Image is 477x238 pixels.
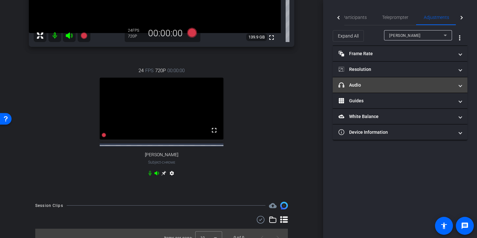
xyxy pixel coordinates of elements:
[144,28,187,39] div: 00:00:00
[268,34,275,41] mat-icon: fullscreen
[333,109,467,124] mat-expansion-panel-header: White Balance
[339,98,454,104] mat-panel-title: Guides
[382,15,408,20] span: Teleprompter
[339,50,454,57] mat-panel-title: Frame Rate
[456,34,464,42] mat-icon: more_vert
[339,66,454,73] mat-panel-title: Resolution
[269,202,277,209] span: Destinations for your clips
[452,30,467,46] button: More Options for Adjustments Panel
[339,113,454,120] mat-panel-title: White Balance
[246,33,267,41] span: 139.9 GB
[280,202,288,209] img: Session clips
[333,46,467,61] mat-expansion-panel-header: Frame Rate
[148,159,175,165] span: Subject
[168,171,176,178] mat-icon: settings
[138,67,144,74] span: 24
[333,77,467,93] mat-expansion-panel-header: Audio
[338,30,359,42] span: Expand All
[424,15,449,20] span: Adjustments
[333,93,467,108] mat-expansion-panel-header: Guides
[269,202,277,209] mat-icon: cloud_upload
[333,62,467,77] mat-expansion-panel-header: Resolution
[333,124,467,140] mat-expansion-panel-header: Device Information
[162,161,175,164] span: Chrome
[128,34,144,39] div: 720P
[333,30,364,42] button: Expand All
[210,126,218,134] mat-icon: fullscreen
[128,28,144,33] div: 24
[132,28,139,33] span: FPS
[342,15,367,20] span: Participants
[161,160,162,165] span: -
[155,67,166,74] span: 720P
[145,152,178,157] span: [PERSON_NAME]
[167,67,185,74] span: 00:00:00
[461,222,469,230] mat-icon: message
[339,82,454,89] mat-panel-title: Audio
[145,67,154,74] span: FPS
[389,33,421,38] span: [PERSON_NAME]
[35,202,63,209] div: Session Clips
[339,129,454,136] mat-panel-title: Device Information
[440,222,448,230] mat-icon: accessibility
